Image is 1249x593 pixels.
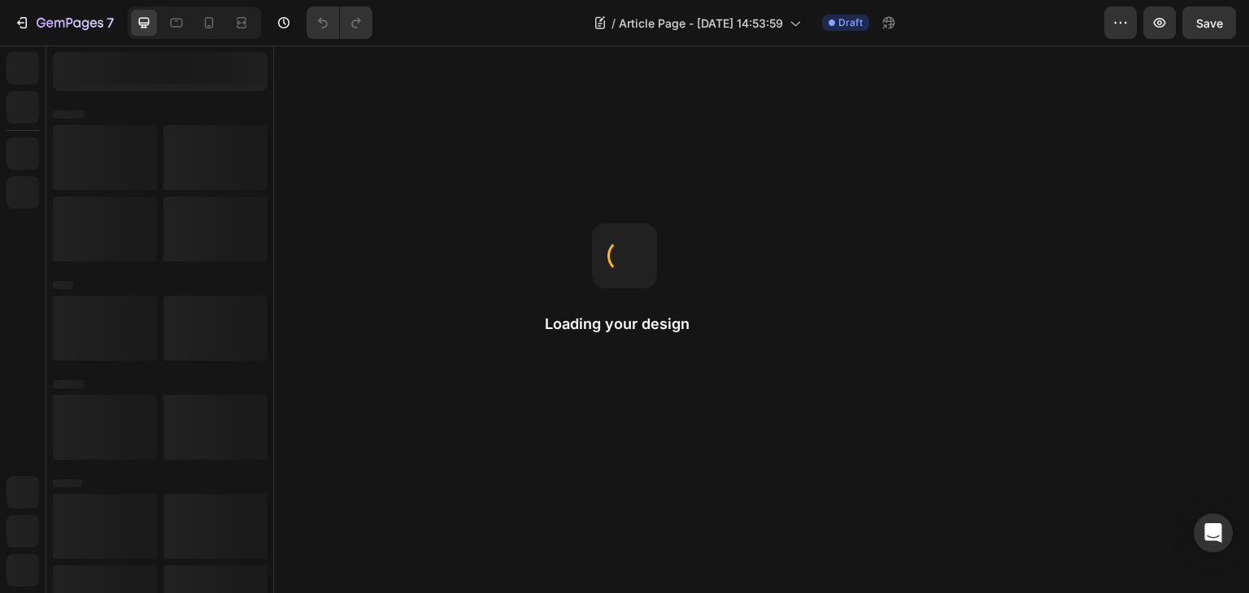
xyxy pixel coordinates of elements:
[107,13,114,32] p: 7
[619,15,783,32] span: Article Page - [DATE] 14:53:59
[1196,16,1223,30] span: Save
[838,15,863,30] span: Draft
[1194,513,1233,552] div: Open Intercom Messenger
[1182,6,1236,39] button: Save
[545,314,704,334] h2: Loading your design
[611,15,616,32] span: /
[7,6,121,39] button: 7
[307,6,372,39] div: Undo/Redo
